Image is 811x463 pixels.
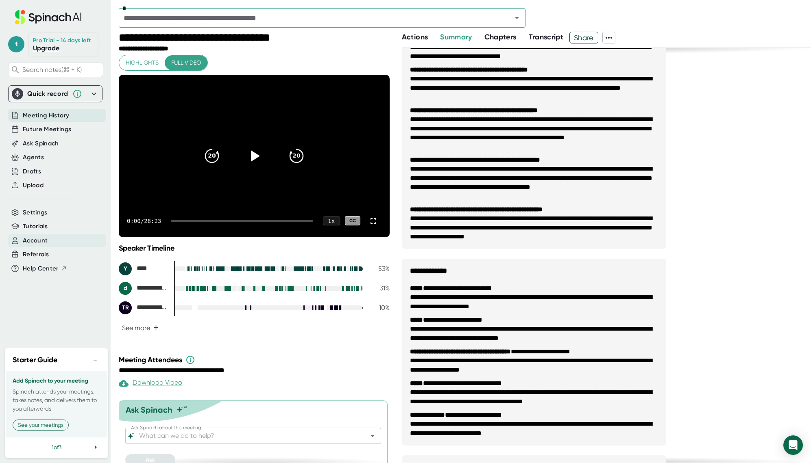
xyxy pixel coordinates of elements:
button: − [90,354,100,366]
button: Tutorials [23,222,48,231]
button: Summary [440,32,472,43]
div: Y [119,262,132,275]
button: Agents [23,153,44,162]
span: Transcript [529,32,564,41]
span: + [153,325,159,331]
button: Future Meetings [23,125,71,134]
button: See more+ [119,321,162,335]
div: 1 x [323,216,340,225]
button: Drafts [23,167,41,176]
div: Quick record [12,86,99,102]
div: CC [345,216,360,225]
button: Open [511,12,523,24]
span: Actions [402,32,428,41]
div: d [119,282,132,295]
span: Help Center [23,264,59,273]
button: See your meetings [13,420,69,431]
button: Open [367,430,378,441]
span: Summary [440,32,472,41]
button: Help Center [23,264,67,273]
div: 53 % [369,265,390,273]
div: Speaker Timeline [119,244,390,253]
div: Paid feature [119,379,182,388]
span: Full video [171,58,201,68]
button: Chapters [484,32,517,43]
div: Pro Trial - 14 days left [33,37,91,44]
div: Todd Ramsburg [119,301,168,314]
div: TR [119,301,132,314]
span: Share [570,30,598,45]
span: t [8,36,24,52]
span: Highlights [126,58,159,68]
p: Spinach attends your meetings, takes notes, and delivers them to you afterwards [13,387,100,413]
button: Ask Spinach [23,139,59,148]
a: Upgrade [33,44,59,52]
button: Highlights [119,55,165,70]
div: 31 % [369,284,390,292]
input: What can we do to help? [137,430,355,441]
button: Referrals [23,250,49,259]
div: 0:00 / 28:23 [127,218,161,224]
h2: Starter Guide [13,355,57,366]
div: Open Intercom Messenger [783,435,803,455]
div: Meeting Attendees [119,355,392,365]
button: Account [23,236,48,245]
div: davidgorodetski [119,282,168,295]
span: Search notes (⌘ + K) [22,66,82,74]
button: Actions [402,32,428,43]
div: Yoav [119,262,168,275]
span: Chapters [484,32,517,41]
div: 10 % [369,304,390,312]
button: Meeting History [23,111,69,120]
button: Transcript [529,32,564,43]
span: 1 of 3 [52,444,61,450]
button: Upload [23,181,44,190]
h3: Add Spinach to your meeting [13,378,100,384]
button: Settings [23,208,48,217]
button: Full video [165,55,207,70]
button: Share [569,32,598,43]
div: Ask Spinach [126,405,172,415]
div: Quick record [27,90,68,98]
